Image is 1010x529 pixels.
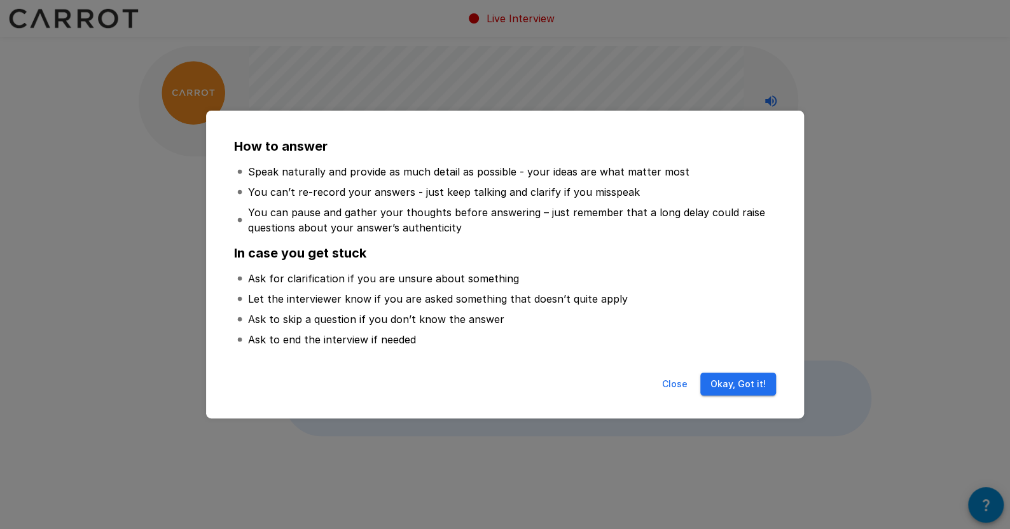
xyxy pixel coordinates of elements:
b: In case you get stuck [234,245,366,261]
b: How to answer [234,139,328,154]
p: Let the interviewer know if you are asked something that doesn’t quite apply [248,291,628,306]
p: Speak naturally and provide as much detail as possible - your ideas are what matter most [248,164,689,179]
p: You can’t re-record your answers - just keep talking and clarify if you misspeak [248,184,640,200]
p: Ask for clarification if you are unsure about something [248,271,519,286]
p: You can pause and gather your thoughts before answering – just remember that a long delay could r... [248,205,773,235]
p: Ask to end the interview if needed [248,332,416,347]
button: Okay, Got it! [700,373,776,396]
button: Close [654,373,695,396]
p: Ask to skip a question if you don’t know the answer [248,312,504,327]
